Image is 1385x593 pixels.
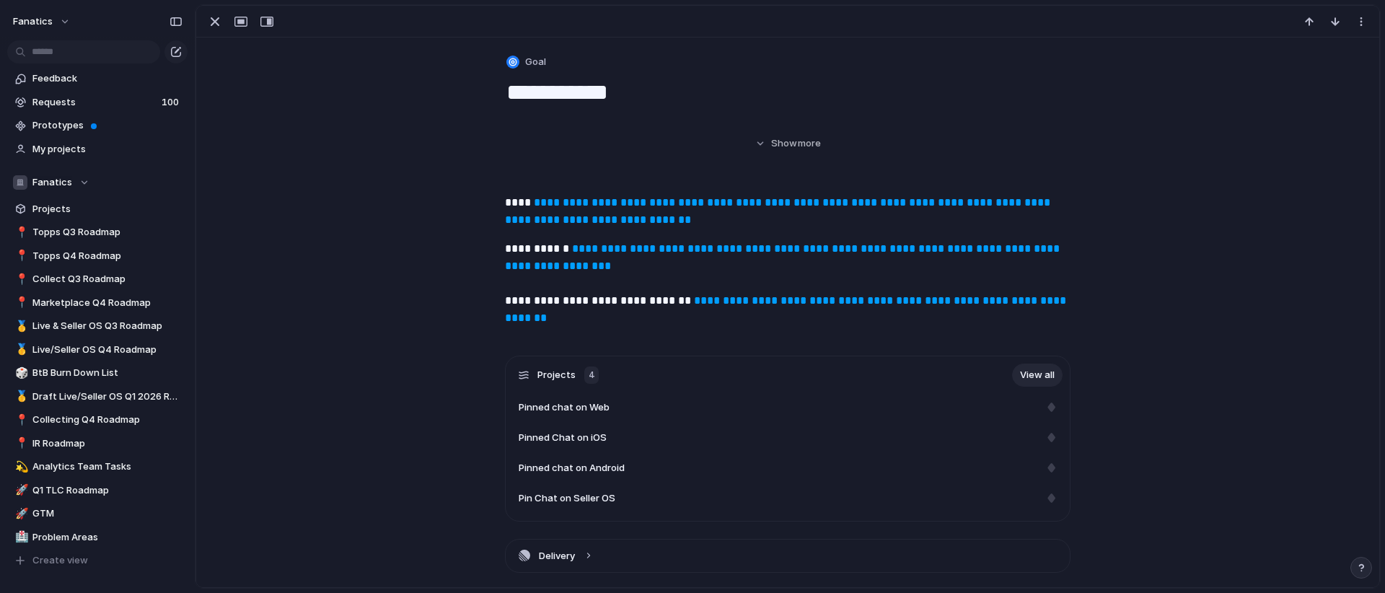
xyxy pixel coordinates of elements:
[32,530,183,545] span: Problem Areas
[32,553,88,568] span: Create view
[584,366,599,384] div: 4
[13,343,27,357] button: 🥇
[32,343,183,357] span: Live/Seller OS Q4 Roadmap
[32,483,183,498] span: Q1 TLC Roadmap
[7,115,188,136] a: Prototypes
[13,413,27,427] button: 📍
[519,491,615,506] span: Pin Chat on Seller OS
[32,225,183,240] span: Topps Q3 Roadmap
[7,433,188,454] a: 📍IR Roadmap
[15,341,25,358] div: 🥇
[15,271,25,288] div: 📍
[7,339,188,361] a: 🥇Live/Seller OS Q4 Roadmap
[7,198,188,220] a: Projects
[13,14,53,29] span: fanatics
[15,294,25,311] div: 📍
[7,92,188,113] a: Requests100
[15,529,25,545] div: 🏥
[15,412,25,429] div: 📍
[15,224,25,241] div: 📍
[162,95,182,110] span: 100
[525,55,546,69] span: Goal
[13,319,27,333] button: 🥇
[13,272,27,286] button: 📍
[32,460,183,474] span: Analytics Team Tasks
[15,247,25,264] div: 📍
[771,136,797,151] span: Show
[506,540,1070,572] button: Delivery
[7,362,188,384] a: 🎲BtB Burn Down List
[7,292,188,314] a: 📍Marketplace Q4 Roadmap
[504,52,550,73] button: Goal
[13,249,27,263] button: 📍
[32,296,183,310] span: Marketplace Q4 Roadmap
[7,139,188,160] a: My projects
[7,315,188,337] a: 🥇Live & Seller OS Q3 Roadmap
[15,388,25,405] div: 🥇
[13,530,27,545] button: 🏥
[32,249,183,263] span: Topps Q4 Roadmap
[519,461,625,475] span: Pinned chat on Android
[15,482,25,498] div: 🚀
[32,506,183,521] span: GTM
[13,390,27,404] button: 🥇
[13,436,27,451] button: 📍
[13,483,27,498] button: 🚀
[15,506,25,522] div: 🚀
[32,390,183,404] span: Draft Live/Seller OS Q1 2026 Roadmap
[519,400,610,415] span: Pinned chat on Web
[537,368,576,382] span: Projects
[32,175,72,190] span: Fanatics
[13,460,27,474] button: 💫
[7,221,188,243] a: 📍Topps Q3 Roadmap
[32,413,183,427] span: Collecting Q4 Roadmap
[7,503,188,524] a: 🚀GTM
[7,268,188,290] a: 📍Collect Q3 Roadmap
[32,319,183,333] span: Live & Seller OS Q3 Roadmap
[1012,364,1063,387] a: View all
[32,436,183,451] span: IR Roadmap
[15,459,25,475] div: 💫
[519,431,607,445] span: Pinned Chat on iOS
[32,202,183,216] span: Projects
[7,386,188,408] a: 🥇Draft Live/Seller OS Q1 2026 Roadmap
[32,95,157,110] span: Requests
[7,550,188,571] button: Create view
[7,245,188,267] a: 📍Topps Q4 Roadmap
[7,456,188,478] a: 💫Analytics Team Tasks
[7,409,188,431] a: 📍Collecting Q4 Roadmap
[13,506,27,521] button: 🚀
[15,318,25,335] div: 🥇
[13,225,27,240] button: 📍
[7,172,188,193] button: Fanatics
[7,68,188,89] a: Feedback
[32,118,183,133] span: Prototypes
[505,131,1070,157] button: Showmore
[798,136,821,151] span: more
[13,296,27,310] button: 📍
[7,480,188,501] a: 🚀Q1 TLC Roadmap
[13,366,27,380] button: 🎲
[32,272,183,286] span: Collect Q3 Roadmap
[32,366,183,380] span: BtB Burn Down List
[15,435,25,452] div: 📍
[15,365,25,382] div: 🎲
[7,527,188,548] a: 🏥Problem Areas
[32,142,183,157] span: My projects
[6,10,78,33] button: fanatics
[32,71,183,86] span: Feedback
